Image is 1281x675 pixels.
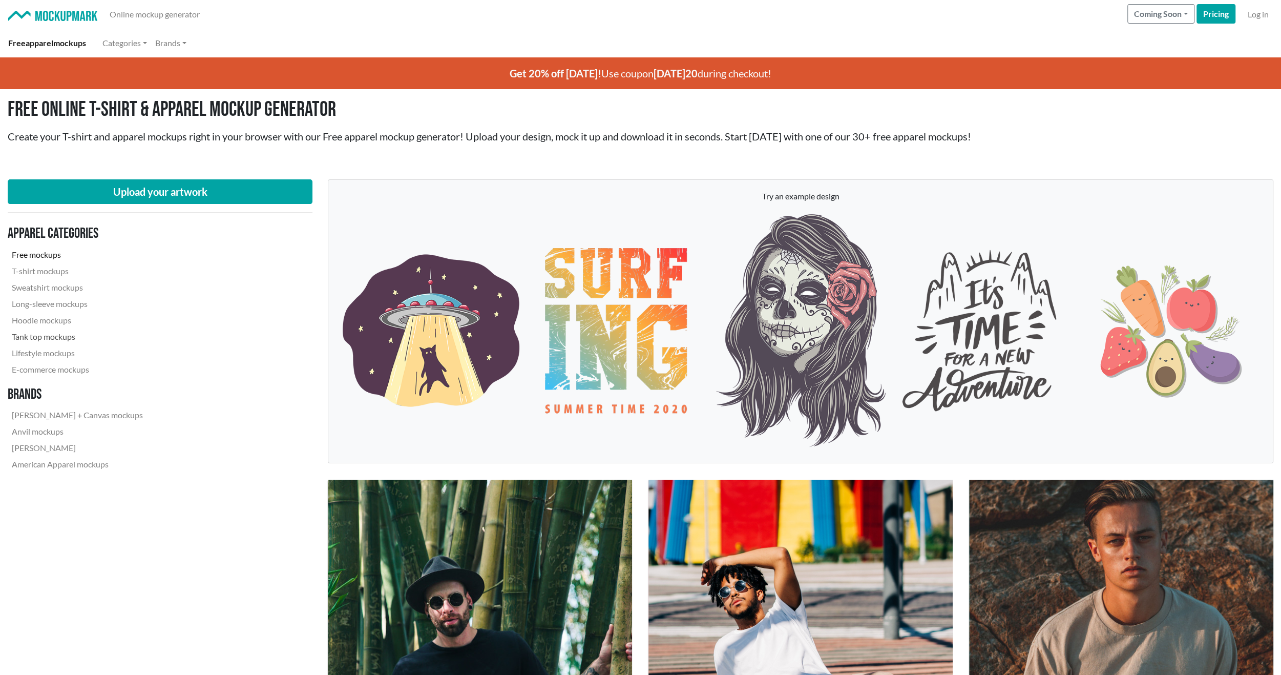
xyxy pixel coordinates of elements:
a: T-shirt mockups [8,263,147,279]
button: Upload your artwork [8,179,312,204]
h3: Apparel categories [8,225,147,242]
a: Anvil mockups [8,423,147,440]
span: [DATE]20 [654,67,698,79]
a: American Apparel mockups [8,456,147,473]
a: Sweatshirt mockups [8,279,147,296]
a: Categories [98,33,151,53]
a: Log in [1244,4,1273,25]
h3: Brands [8,386,147,403]
a: Long-sleeve mockups [8,296,147,312]
span: Get 20% off [DATE]! [510,67,601,79]
h2: Create your T-shirt and apparel mockups right in your browser with our Free apparel mockup genera... [8,130,1273,142]
a: Lifestyle mockups [8,345,147,361]
button: Coming Soon [1127,4,1194,24]
p: Use coupon during checkout! [356,57,925,89]
a: Brands [151,33,191,53]
a: Tank top mockups [8,329,147,345]
a: Online mockup generator [106,4,204,25]
a: Pricing [1196,4,1235,24]
a: [PERSON_NAME] + Canvas mockups [8,407,147,423]
span: apparel [26,38,53,48]
img: Mockup Mark [8,11,97,22]
a: Freeapparelmockups [4,33,90,53]
h1: Free Online T-shirt & Apparel Mockup Generator [8,97,1273,122]
p: Try an example design [339,190,1263,202]
a: Free mockups [8,247,147,263]
a: Hoodie mockups [8,312,147,329]
a: [PERSON_NAME] [8,440,147,456]
a: E-commerce mockups [8,361,147,378]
